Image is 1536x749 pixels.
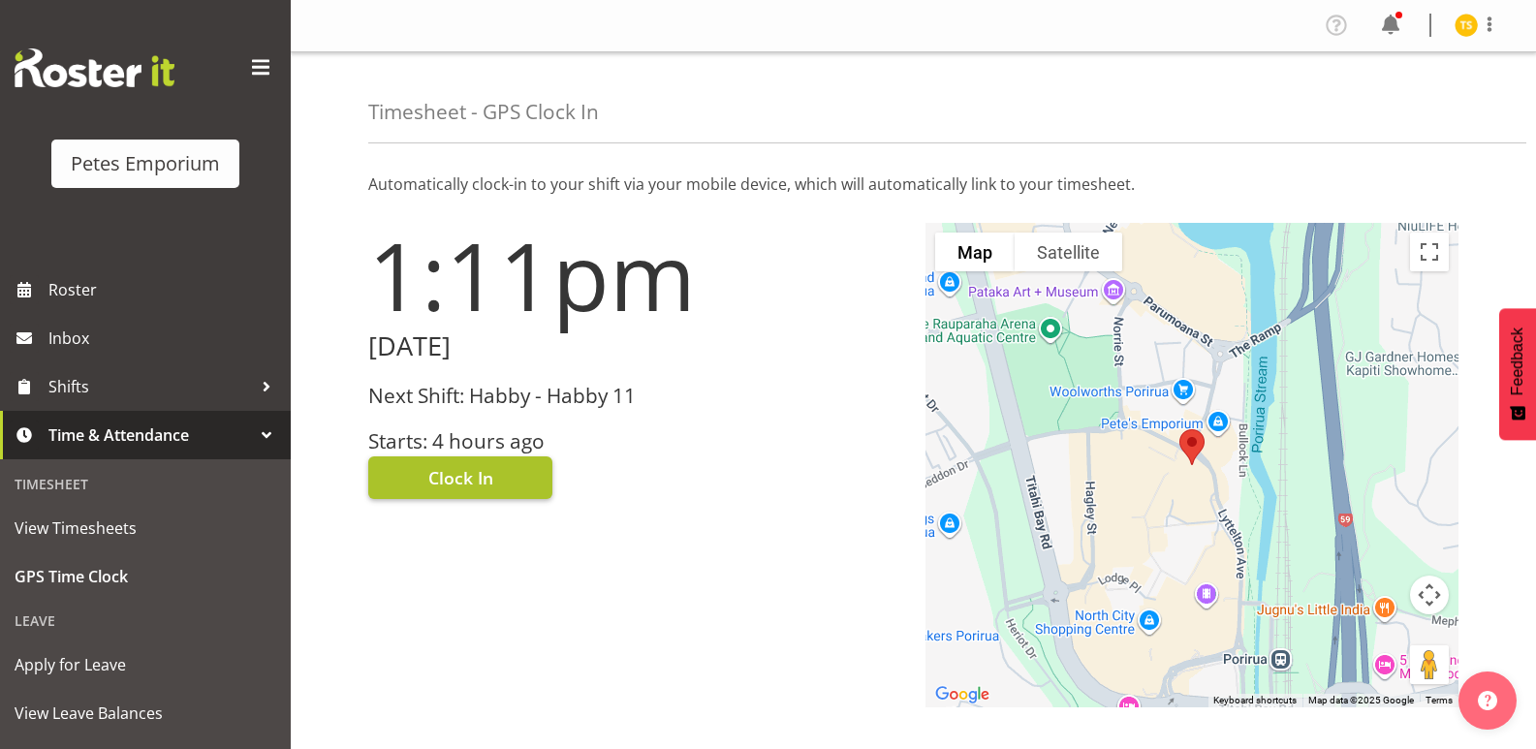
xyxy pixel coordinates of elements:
img: help-xxl-2.png [1478,691,1497,710]
span: GPS Time Clock [15,562,276,591]
a: GPS Time Clock [5,552,286,601]
a: View Leave Balances [5,689,286,737]
button: Drag Pegman onto the map to open Street View [1410,645,1449,684]
div: Timesheet [5,464,286,504]
span: Feedback [1509,328,1526,395]
img: Rosterit website logo [15,48,174,87]
div: Leave [5,601,286,640]
p: Automatically clock-in to your shift via your mobile device, which will automatically link to you... [368,172,1458,196]
span: View Leave Balances [15,699,276,728]
button: Clock In [368,456,552,499]
h3: Starts: 4 hours ago [368,430,902,453]
a: View Timesheets [5,504,286,552]
h2: [DATE] [368,331,902,361]
button: Toggle fullscreen view [1410,233,1449,271]
button: Show satellite imagery [1015,233,1122,271]
span: Time & Attendance [48,421,252,450]
h1: 1:11pm [368,223,902,328]
button: Feedback - Show survey [1499,308,1536,440]
a: Apply for Leave [5,640,286,689]
span: View Timesheets [15,514,276,543]
a: Open this area in Google Maps (opens a new window) [930,682,994,707]
img: Google [930,682,994,707]
div: Petes Emporium [71,149,220,178]
span: Shifts [48,372,252,401]
button: Map camera controls [1410,576,1449,614]
button: Keyboard shortcuts [1213,694,1297,707]
h3: Next Shift: Habby - Habby 11 [368,385,902,407]
a: Terms (opens in new tab) [1426,695,1453,705]
button: Show street map [935,233,1015,271]
span: Inbox [48,324,281,353]
span: Apply for Leave [15,650,276,679]
span: Clock In [428,465,493,490]
h4: Timesheet - GPS Clock In [368,101,599,123]
span: Roster [48,275,281,304]
img: tamara-straker11292.jpg [1455,14,1478,37]
span: Map data ©2025 Google [1308,695,1414,705]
